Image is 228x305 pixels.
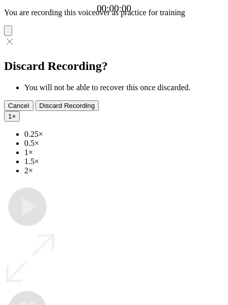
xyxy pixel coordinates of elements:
button: Discard Recording [35,100,99,111]
li: 0.5× [24,139,224,148]
button: 1× [4,111,20,122]
li: 1.5× [24,157,224,166]
h2: Discard Recording? [4,59,224,73]
li: 1× [24,148,224,157]
li: You will not be able to recover this once discarded. [24,83,224,92]
span: 1 [8,112,12,120]
p: You are recording this voiceover as practice for training [4,8,224,17]
button: Cancel [4,100,33,111]
li: 0.25× [24,130,224,139]
a: 00:00:00 [97,3,131,14]
li: 2× [24,166,224,175]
